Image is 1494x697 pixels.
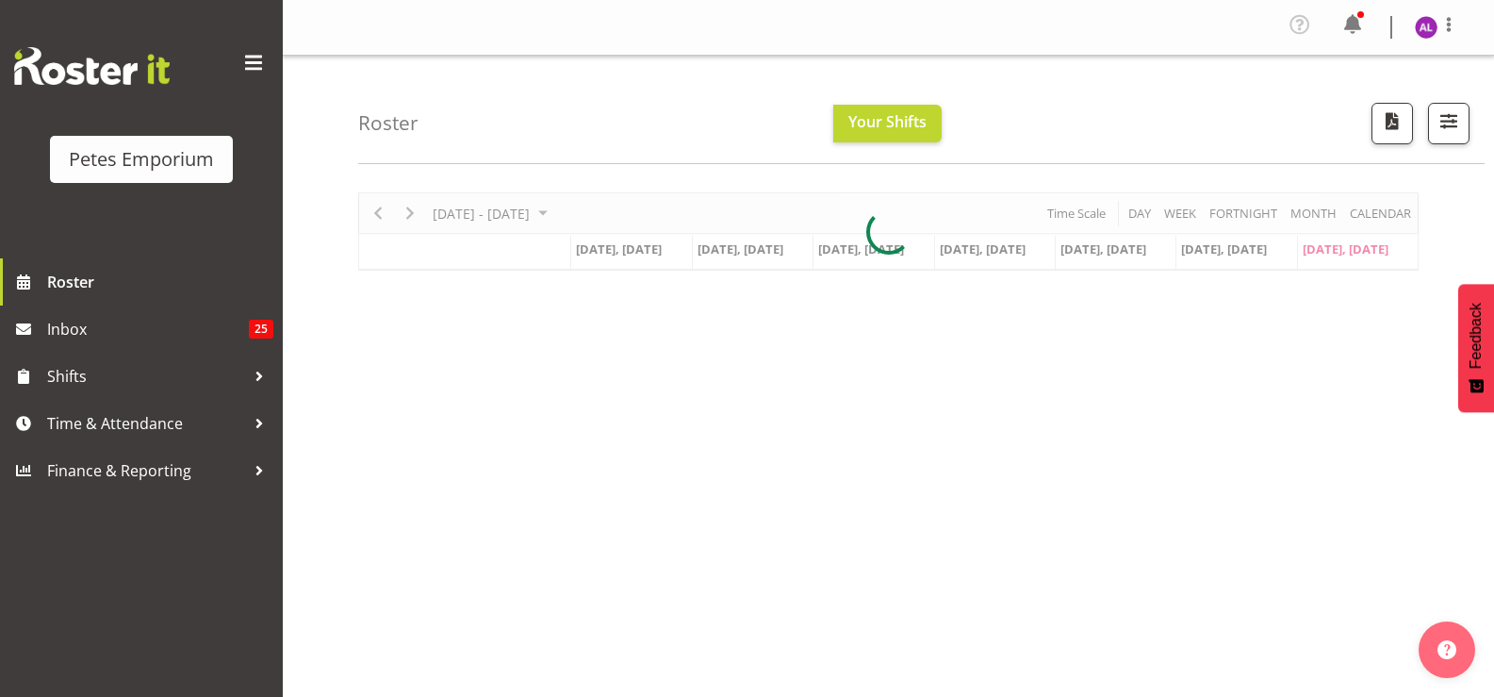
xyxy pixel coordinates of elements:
img: Rosterit website logo [14,47,170,85]
button: Filter Shifts [1428,103,1469,144]
span: 25 [249,320,273,339]
img: help-xxl-2.png [1437,640,1456,659]
img: abigail-lane11345.jpg [1415,16,1437,39]
span: Feedback [1468,303,1485,369]
span: Finance & Reporting [47,456,245,485]
span: Your Shifts [848,111,927,132]
span: Inbox [47,315,249,343]
span: Time & Attendance [47,409,245,438]
button: Feedback - Show survey [1458,284,1494,412]
h4: Roster [358,112,419,134]
div: Petes Emporium [69,145,214,174]
span: Shifts [47,362,245,390]
button: Download a PDF of the roster according to the set date range. [1371,103,1413,144]
span: Roster [47,268,273,296]
button: Your Shifts [833,105,942,142]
